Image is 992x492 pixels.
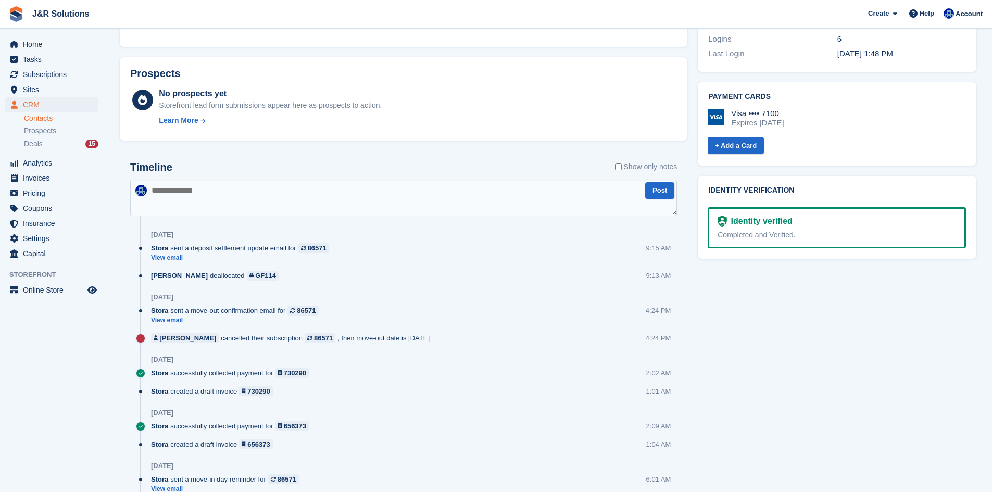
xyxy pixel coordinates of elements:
div: 730290 [247,386,270,396]
div: Storefront lead form submissions appear here as prospects to action. [159,100,382,111]
span: Stora [151,386,168,396]
a: View email [151,316,324,325]
span: Storefront [9,270,104,280]
img: stora-icon-8386f47178a22dfd0bd8f6a31ec36ba5ce8667c1dd55bd0f319d3a0aa187defe.svg [8,6,24,22]
span: Stora [151,306,168,316]
div: 730290 [284,368,306,378]
span: Stora [151,421,168,431]
div: deallocated [151,271,284,281]
div: Identity verified [727,215,793,228]
span: Stora [151,474,168,484]
img: Identity Verification Ready [718,216,726,227]
span: Stora [151,243,168,253]
a: menu [5,216,98,231]
a: menu [5,171,98,185]
div: 4:24 PM [646,306,671,316]
div: 9:13 AM [646,271,671,281]
a: GF114 [247,271,279,281]
span: Home [23,37,85,52]
a: 86571 [287,306,318,316]
div: Completed and Verified. [718,230,956,241]
div: Logins [708,33,837,45]
h2: Timeline [130,161,172,173]
a: Contacts [24,113,98,123]
input: Show only notes [615,161,622,172]
div: 86571 [278,474,296,484]
a: [PERSON_NAME] [151,333,219,343]
a: Learn More [159,115,382,126]
a: menu [5,82,98,97]
span: Insurance [23,216,85,231]
a: menu [5,156,98,170]
div: 2:02 AM [646,368,671,378]
div: No prospects yet [159,87,382,100]
span: Pricing [23,186,85,200]
a: J&R Solutions [28,5,93,22]
a: + Add a Card [708,137,764,154]
span: Tasks [23,52,85,67]
span: Stora [151,439,168,449]
a: Preview store [86,284,98,296]
div: [PERSON_NAME] [159,333,216,343]
h2: Prospects [130,68,181,80]
div: 4:24 PM [646,333,671,343]
span: Settings [23,231,85,246]
a: 86571 [298,243,329,253]
div: 1:01 AM [646,386,671,396]
a: 730290 [275,368,309,378]
span: Sites [23,82,85,97]
div: [DATE] [151,462,173,470]
div: 656373 [247,439,270,449]
a: menu [5,97,98,112]
a: 656373 [239,439,273,449]
span: Capital [23,246,85,261]
span: Analytics [23,156,85,170]
span: Stora [151,368,168,378]
span: Help [920,8,934,19]
div: 1:04 AM [646,439,671,449]
div: 656373 [284,421,306,431]
div: 15 [85,140,98,148]
a: 86571 [305,333,335,343]
span: Online Store [23,283,85,297]
a: 730290 [239,386,273,396]
div: created a draft invoice [151,386,278,396]
a: Prospects [24,125,98,136]
img: Macie Adcock [944,8,954,19]
div: sent a deposit settlement update email for [151,243,334,253]
a: View email [151,254,334,262]
h2: Identity verification [708,186,966,195]
div: GF114 [255,271,276,281]
span: Account [956,9,983,19]
div: Last Login [708,48,837,60]
a: menu [5,246,98,261]
div: 86571 [308,243,327,253]
div: [DATE] [151,231,173,239]
div: Visa •••• 7100 [731,109,784,118]
span: Subscriptions [23,67,85,82]
img: Visa Logo [708,109,724,125]
div: [DATE] [151,293,173,301]
div: [DATE] [151,356,173,364]
div: 9:15 AM [646,243,671,253]
a: 656373 [275,421,309,431]
div: Learn More [159,115,198,126]
div: 2:09 AM [646,421,671,431]
div: [DATE] [151,409,173,417]
span: Create [868,8,889,19]
div: 6 [837,33,966,45]
img: Macie Adcock [135,185,147,196]
a: menu [5,37,98,52]
a: menu [5,201,98,216]
span: Prospects [24,126,56,136]
button: Post [645,182,674,199]
div: Expires [DATE] [731,118,784,128]
span: Deals [24,139,43,149]
span: Invoices [23,171,85,185]
a: menu [5,231,98,246]
div: 6:01 AM [646,474,671,484]
div: sent a move-in day reminder for [151,474,304,484]
time: 2025-08-18 12:48:00 UTC [837,49,893,58]
span: [PERSON_NAME] [151,271,208,281]
a: Deals 15 [24,138,98,149]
